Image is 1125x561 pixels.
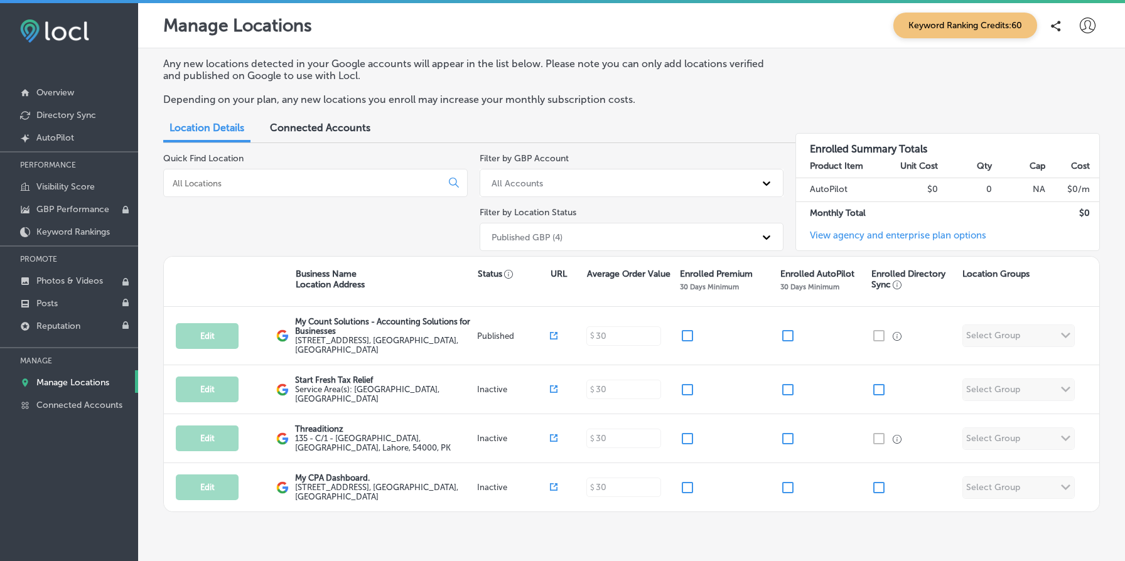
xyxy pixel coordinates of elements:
p: Depending on your plan, any new locations you enroll may increase your monthly subscription costs. [163,93,772,105]
label: Filter by Location Status [480,207,576,218]
p: Reputation [36,321,80,331]
th: Unit Cost [885,155,939,178]
p: Inactive [477,434,550,443]
td: 0 [939,178,992,201]
p: Overview [36,87,74,98]
label: [STREET_ADDRESS] , [GEOGRAPHIC_DATA], [GEOGRAPHIC_DATA] [295,483,474,501]
p: 30 Days Minimum [780,282,839,291]
a: View agency and enterprise plan options [796,230,986,250]
div: Published GBP (4) [492,232,562,242]
p: My Count Solutions - Accounting Solutions for Businesses [295,317,474,336]
span: Connected Accounts [270,122,370,134]
td: AutoPilot [796,178,885,201]
td: $ 0 [1046,201,1099,225]
p: Visibility Score [36,181,95,192]
p: Threaditionz [295,424,474,434]
span: Keyword Ranking Credits: 60 [893,13,1037,38]
p: GBP Performance [36,204,109,215]
img: logo [276,329,289,342]
p: Status [478,269,551,279]
label: Filter by GBP Account [480,153,569,164]
button: Edit [176,425,239,451]
label: [STREET_ADDRESS] , [GEOGRAPHIC_DATA], [GEOGRAPHIC_DATA] [295,336,474,355]
p: Posts [36,298,58,309]
p: Directory Sync [36,110,96,120]
p: Inactive [477,385,550,394]
p: 30 Days Minimum [680,282,739,291]
p: Average Order Value [587,269,670,279]
img: logo [276,432,289,445]
p: My CPA Dashboard. [295,473,474,483]
strong: Product Item [810,161,863,171]
label: Quick Find Location [163,153,244,164]
p: Enrolled AutoPilot [780,269,854,279]
th: Cap [993,155,1046,178]
div: All Accounts [492,178,543,188]
p: Any new locations detected in your Google accounts will appear in the list below. Please note you... [163,58,772,82]
td: NA [993,178,1046,201]
p: Inactive [477,483,550,492]
input: All Locations [171,178,439,189]
p: Enrolled Directory Sync [871,269,956,290]
p: Keyword Rankings [36,227,110,237]
p: Start Fresh Tax Relief [295,375,474,385]
span: Dallas, TX 75247, USA [295,385,439,403]
p: Photos & Videos [36,275,103,286]
p: Enrolled Premium [680,269,753,279]
p: AutoPilot [36,132,74,143]
img: fda3e92497d09a02dc62c9cd864e3231.png [20,19,89,43]
span: Location Details [170,122,244,134]
td: $0 [885,178,939,201]
p: Manage Locations [36,377,109,388]
p: Business Name Location Address [296,269,365,290]
label: 135 - C/1 - [GEOGRAPHIC_DATA], [GEOGRAPHIC_DATA] , Lahore, 54000, PK [295,434,474,452]
button: Edit [176,377,239,402]
p: URL [551,269,567,279]
h3: Enrolled Summary Totals [796,134,1099,155]
p: Connected Accounts [36,400,122,410]
td: Monthly Total [796,201,885,225]
img: logo [276,481,289,494]
button: Edit [176,474,239,500]
button: Edit [176,323,239,349]
p: Location Groups [962,269,1030,279]
p: Published [477,331,550,341]
img: logo [276,383,289,396]
td: $ 0 /m [1046,178,1099,201]
p: Manage Locations [163,15,312,36]
th: Cost [1046,155,1099,178]
th: Qty [939,155,992,178]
